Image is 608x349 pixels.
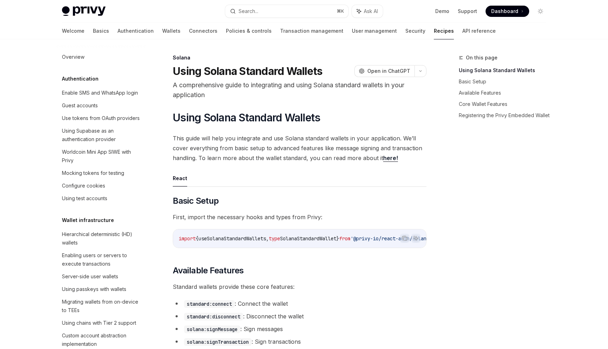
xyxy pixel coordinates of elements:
[56,112,146,125] a: Use tokens from OAuth providers
[173,54,426,61] div: Solana
[62,101,98,110] div: Guest accounts
[352,5,383,18] button: Ask AI
[173,299,426,309] li: : Connect the wallet
[62,230,142,247] div: Hierarchical deterministic (HD) wallets
[62,23,84,39] a: Welcome
[339,235,350,242] span: from
[336,235,339,242] span: }
[173,80,426,100] p: A comprehensive guide to integrating and using Solana standard wallets in your application
[486,6,529,17] a: Dashboard
[56,317,146,329] a: Using chains with Tier 2 support
[62,194,107,203] div: Using test accounts
[434,23,454,39] a: Recipes
[62,127,142,144] div: Using Supabase as an authentication provider
[383,154,398,162] a: here!
[173,282,426,292] span: Standard wallets provide these core features:
[354,65,414,77] button: Open in ChatGPT
[239,7,258,15] div: Search...
[459,99,552,110] a: Core Wallet Features
[118,23,154,39] a: Authentication
[337,8,344,14] span: ⌘ K
[62,319,136,327] div: Using chains with Tier 2 support
[491,8,518,15] span: Dashboard
[62,6,106,16] img: light logo
[459,87,552,99] a: Available Features
[179,235,196,242] span: import
[56,192,146,205] a: Using test accounts
[62,75,99,83] h5: Authentication
[162,23,180,39] a: Wallets
[435,8,449,15] a: Demo
[173,195,218,207] span: Basic Setup
[93,23,109,39] a: Basics
[56,99,146,112] a: Guest accounts
[62,331,142,348] div: Custom account abstraction implementation
[56,179,146,192] a: Configure cookies
[350,235,432,242] span: '@privy-io/react-auth/solana'
[62,89,138,97] div: Enable SMS and WhatsApp login
[459,65,552,76] a: Using Solana Standard Wallets
[411,234,420,243] button: Ask AI
[173,111,320,124] span: Using Solana Standard Wallets
[364,8,378,15] span: Ask AI
[56,167,146,179] a: Mocking tokens for testing
[405,23,425,39] a: Security
[62,285,126,293] div: Using passkeys with wallets
[62,272,118,281] div: Server-side user wallets
[462,23,496,39] a: API reference
[173,265,243,276] span: Available Features
[56,87,146,99] a: Enable SMS and WhatsApp login
[459,76,552,87] a: Basic Setup
[226,23,272,39] a: Policies & controls
[266,235,269,242] span: ,
[269,235,280,242] span: type
[352,23,397,39] a: User management
[56,270,146,283] a: Server-side user wallets
[184,325,240,333] code: solana:signMessage
[62,182,105,190] div: Configure cookies
[62,216,114,224] h5: Wallet infrastructure
[62,298,142,315] div: Migrating wallets from on-device to TEEs
[62,251,142,268] div: Enabling users or servers to execute transactions
[196,235,198,242] span: {
[184,300,235,308] code: standard:connect
[367,68,410,75] span: Open in ChatGPT
[56,51,146,63] a: Overview
[56,125,146,146] a: Using Supabase as an authentication provider
[173,133,426,163] span: This guide will help you integrate and use Solana standard wallets in your application. We’ll cov...
[173,170,187,186] button: React
[458,8,477,15] a: Support
[535,6,546,17] button: Toggle dark mode
[280,23,343,39] a: Transaction management
[62,169,124,177] div: Mocking tokens for testing
[459,110,552,121] a: Registering the Privy Embedded Wallet
[62,148,142,165] div: Worldcoin Mini App SIWE with Privy
[173,311,426,321] li: : Disconnect the wallet
[173,337,426,347] li: : Sign transactions
[280,235,336,242] span: SolanaStandardWallet
[173,212,426,222] span: First, import the necessary hooks and types from Privy:
[56,249,146,270] a: Enabling users or servers to execute transactions
[225,5,348,18] button: Search...⌘K
[56,283,146,296] a: Using passkeys with wallets
[184,338,252,346] code: solana:signTransaction
[466,53,498,62] span: On this page
[198,235,266,242] span: useSolanaStandardWallets
[62,53,84,61] div: Overview
[189,23,217,39] a: Connectors
[184,313,243,321] code: standard:disconnect
[173,324,426,334] li: : Sign messages
[56,228,146,249] a: Hierarchical deterministic (HD) wallets
[56,146,146,167] a: Worldcoin Mini App SIWE with Privy
[400,234,409,243] button: Copy the contents from the code block
[56,296,146,317] a: Migrating wallets from on-device to TEEs
[62,114,140,122] div: Use tokens from OAuth providers
[173,65,322,77] h1: Using Solana Standard Wallets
